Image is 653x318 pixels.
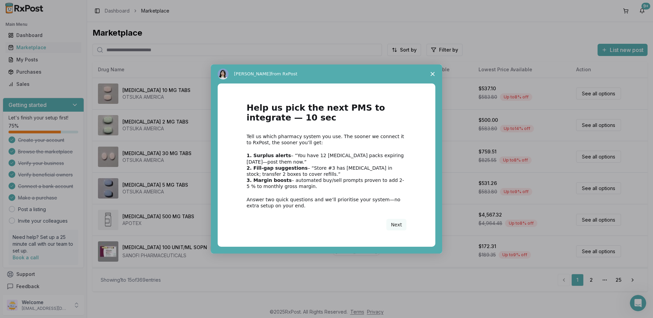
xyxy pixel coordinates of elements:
[247,177,406,189] div: – automated buy/sell prompts proven to add 2-5 % to monthly gross margin.
[247,152,406,165] div: – “You have 12 [MEDICAL_DATA] packs expiring [DATE]—post them now.”
[247,177,292,183] b: 3. Margin boosts
[247,197,406,209] div: Answer two quick questions and we’ll prioritise your system—no extra setup on your end.
[386,219,406,230] button: Next
[234,71,271,76] span: [PERSON_NAME]
[247,103,406,127] h1: Help us pick the next PMS to integrate — 10 sec
[247,153,291,158] b: 1. Surplus alerts
[247,165,308,171] b: 2. Fill-gap suggestions
[218,69,229,79] img: Profile image for Alice
[247,165,406,177] div: – “Store #3 has [MEDICAL_DATA] in stock; transfer 2 boxes to cover refills.”
[271,71,297,76] span: from RxPost
[247,133,406,146] div: Tell us which pharmacy system you use. The sooner we connect it to RxPost, the sooner you’ll get:
[423,64,442,83] span: Close survey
